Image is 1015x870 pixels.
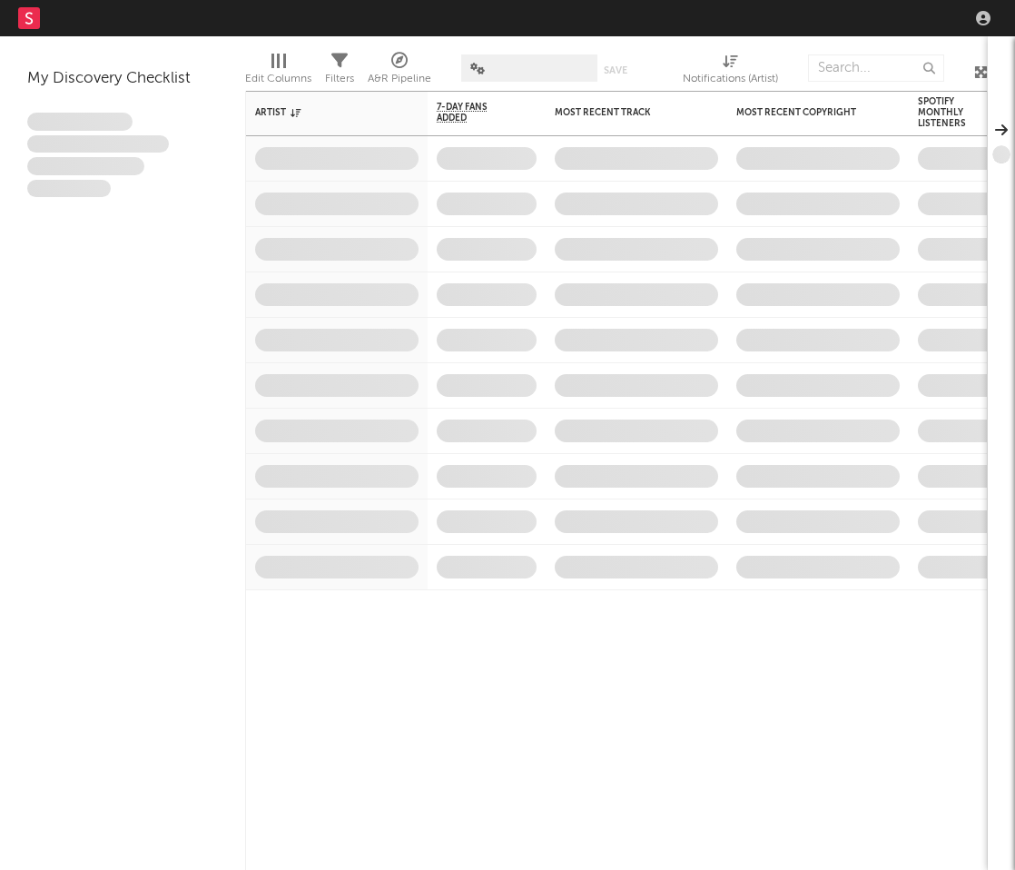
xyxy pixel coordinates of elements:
[808,54,944,82] input: Search...
[325,68,354,90] div: Filters
[245,45,311,98] div: Edit Columns
[437,102,509,124] span: 7-Day Fans Added
[325,45,354,98] div: Filters
[604,65,627,75] button: Save
[27,157,144,175] span: Praesent ac interdum
[368,45,431,98] div: A&R Pipeline
[683,45,778,98] div: Notifications (Artist)
[368,68,431,90] div: A&R Pipeline
[245,68,311,90] div: Edit Columns
[255,107,391,118] div: Artist
[27,68,218,90] div: My Discovery Checklist
[27,180,111,198] span: Aliquam viverra
[27,135,169,153] span: Integer aliquet in purus et
[27,113,133,131] span: Lorem ipsum dolor
[918,96,981,129] div: Spotify Monthly Listeners
[736,107,872,118] div: Most Recent Copyright
[683,68,778,90] div: Notifications (Artist)
[555,107,691,118] div: Most Recent Track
